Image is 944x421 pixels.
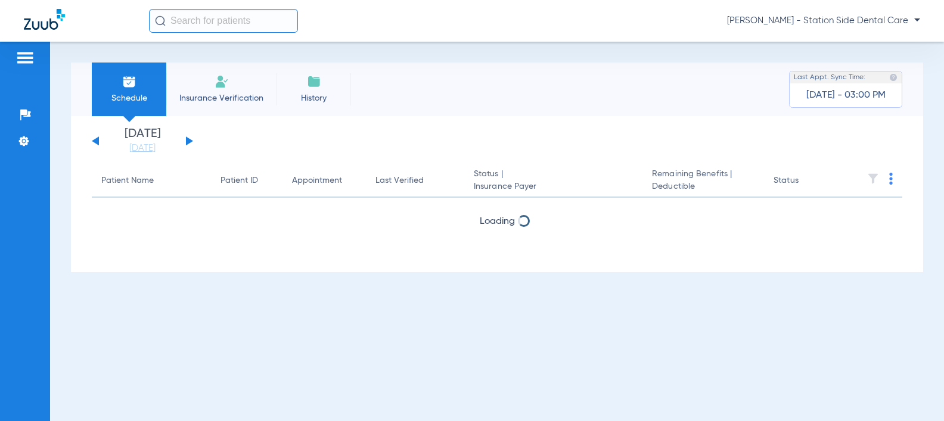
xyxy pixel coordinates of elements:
span: History [285,92,342,104]
div: Patient ID [221,174,273,187]
div: Last Verified [375,174,424,187]
span: Schedule [101,92,157,104]
th: Status | [464,164,642,198]
span: [DATE] - 03:00 PM [806,89,886,101]
img: last sync help info [889,73,898,82]
img: filter.svg [867,173,879,185]
div: Last Verified [375,174,455,187]
img: Schedule [122,74,136,89]
img: Search Icon [155,15,166,26]
li: [DATE] [107,128,178,154]
img: hamburger-icon [15,51,35,65]
div: Patient ID [221,174,258,187]
div: Patient Name [101,174,201,187]
input: Search for patients [149,9,298,33]
span: Insurance Payer [474,180,633,193]
div: Appointment [292,174,342,187]
span: [PERSON_NAME] - Station Side Dental Care [727,15,920,27]
div: Appointment [292,174,356,187]
span: Insurance Verification [175,92,268,104]
img: group-dot-blue.svg [889,173,893,185]
img: Zuub Logo [24,9,65,30]
th: Remaining Benefits | [642,164,764,198]
img: Manual Insurance Verification [215,74,229,89]
span: Last Appt. Sync Time: [794,71,865,83]
span: Loading [480,217,515,226]
img: History [307,74,321,89]
div: Patient Name [101,174,154,187]
th: Status [764,164,844,198]
span: Deductible [652,180,754,193]
a: [DATE] [107,142,178,154]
